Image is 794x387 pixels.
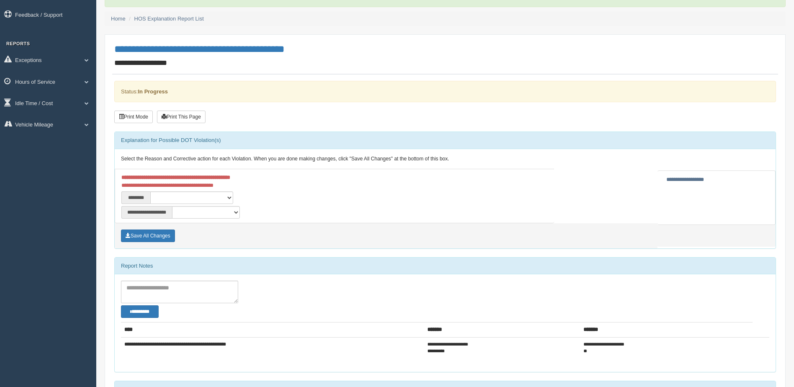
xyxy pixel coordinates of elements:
div: Explanation for Possible DOT Violation(s) [115,132,776,149]
button: Print This Page [157,111,206,123]
button: Print Mode [114,111,153,123]
div: Status: [114,81,776,102]
strong: In Progress [138,88,168,95]
button: Change Filter Options [121,305,159,318]
a: Home [111,15,126,22]
button: Save [121,230,175,242]
div: Report Notes [115,258,776,274]
a: HOS Explanation Report List [134,15,204,22]
div: Select the Reason and Corrective action for each Violation. When you are done making changes, cli... [115,149,776,169]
